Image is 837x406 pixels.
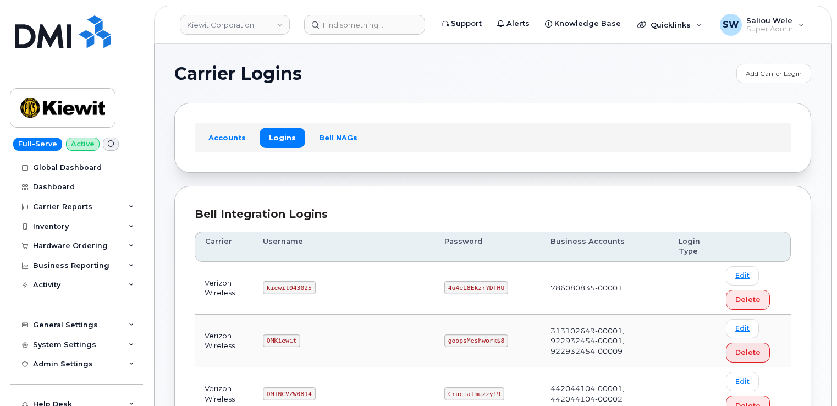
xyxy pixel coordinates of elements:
a: Bell NAGs [310,128,367,147]
a: Logins [260,128,305,147]
td: 786080835-00001 [541,262,669,315]
code: kiewit043025 [263,281,315,294]
code: DMINCVZW0814 [263,387,315,400]
button: Delete [726,343,770,363]
span: Delete [735,347,761,358]
a: Edit [726,319,759,338]
td: 313102649-00001, 922932454-00001, 922932454-00009 [541,315,669,367]
span: Delete [735,294,761,305]
td: Verizon Wireless [195,262,253,315]
th: Carrier [195,232,253,262]
code: OMKiewit [263,334,300,348]
th: Username [253,232,434,262]
span: Carrier Logins [174,65,302,82]
th: Business Accounts [541,232,669,262]
th: Password [434,232,541,262]
a: Edit [726,372,759,391]
a: Add Carrier Login [736,64,811,83]
a: Edit [726,266,759,286]
button: Delete [726,290,770,310]
td: Verizon Wireless [195,315,253,367]
div: Bell Integration Logins [195,206,791,222]
th: Login Type [669,232,716,262]
code: goopsMeshwork$8 [444,334,508,348]
code: Crucialmuzzy!9 [444,387,504,400]
a: Accounts [199,128,255,147]
code: 4u4eL8Ekzr?DTHU [444,281,508,294]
